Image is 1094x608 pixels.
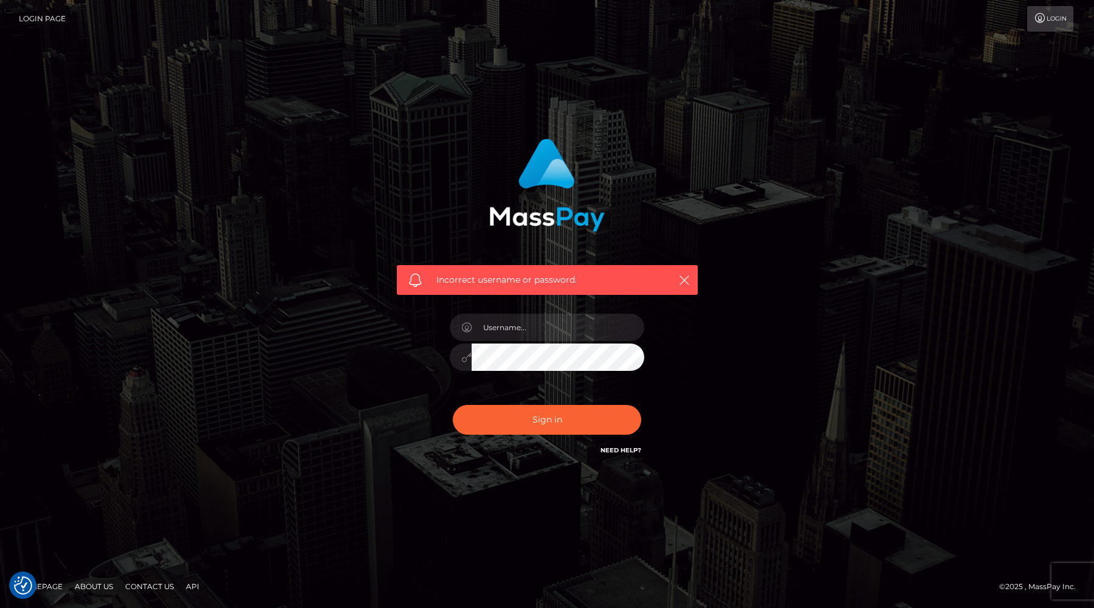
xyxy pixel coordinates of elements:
[453,405,641,435] button: Sign in
[14,576,32,595] img: Revisit consent button
[13,577,67,596] a: Homepage
[120,577,179,596] a: Contact Us
[181,577,204,596] a: API
[600,446,641,454] a: Need Help?
[999,580,1085,593] div: © 2025 , MassPay Inc.
[472,314,644,341] input: Username...
[489,139,605,232] img: MassPay Login
[70,577,118,596] a: About Us
[14,576,32,595] button: Consent Preferences
[1027,6,1073,32] a: Login
[436,274,658,286] span: Incorrect username or password.
[19,6,66,32] a: Login Page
